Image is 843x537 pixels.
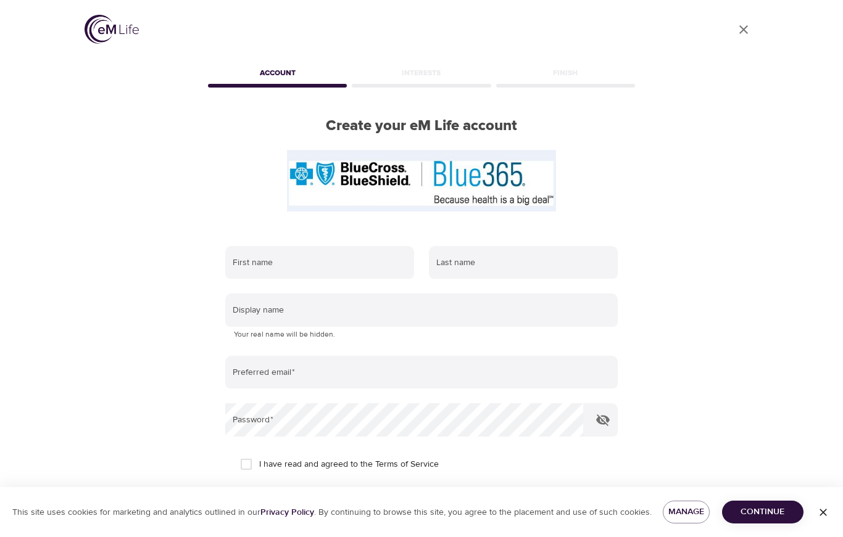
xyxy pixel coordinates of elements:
button: Continue [722,501,804,523]
h2: Create your eM Life account [206,117,637,135]
p: Your real name will be hidden. [234,329,609,341]
a: Privacy Policy [260,507,314,518]
img: logo [85,15,139,44]
button: Manage [663,501,709,523]
span: Continue [732,504,794,520]
a: Terms of Service [375,458,439,471]
img: Blue365%20logo.JPG [287,150,557,211]
span: Manage [673,504,699,520]
a: close [729,15,758,44]
span: I have read and agreed to the [259,458,439,471]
